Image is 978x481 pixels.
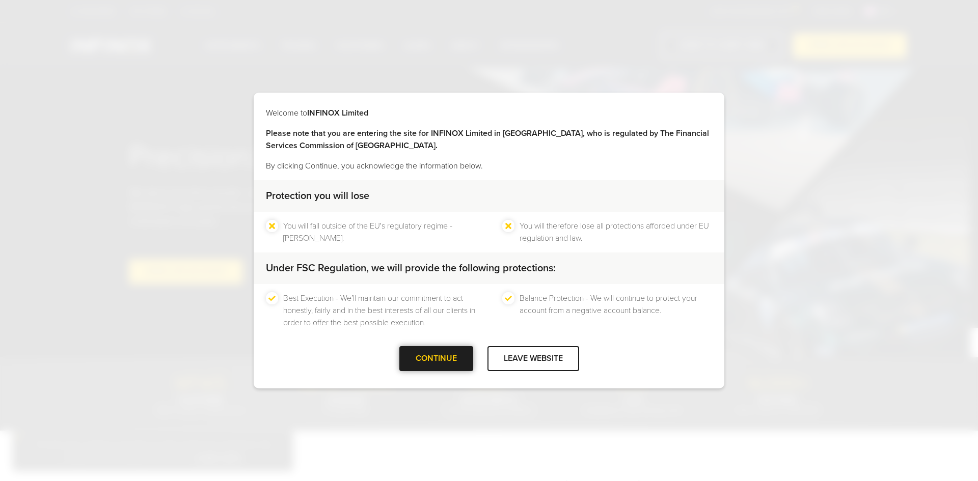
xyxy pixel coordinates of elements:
p: By clicking Continue, you acknowledge the information below. [266,160,712,172]
li: Best Execution - We’ll maintain our commitment to act honestly, fairly and in the best interests ... [283,292,476,329]
strong: Protection you will lose [266,190,369,202]
div: CONTINUE [399,346,473,371]
p: Welcome to [266,107,712,119]
li: You will therefore lose all protections afforded under EU regulation and law. [520,220,712,244]
strong: Please note that you are entering the site for INFINOX Limited in [GEOGRAPHIC_DATA], who is regul... [266,128,709,151]
strong: Under FSC Regulation, we will provide the following protections: [266,262,556,274]
li: Balance Protection - We will continue to protect your account from a negative account balance. [520,292,712,329]
strong: INFINOX Limited [307,108,368,118]
li: You will fall outside of the EU's regulatory regime - [PERSON_NAME]. [283,220,476,244]
div: LEAVE WEBSITE [487,346,579,371]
